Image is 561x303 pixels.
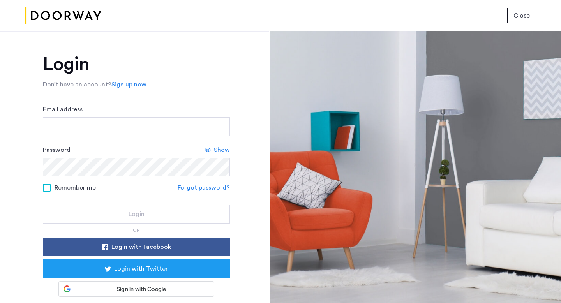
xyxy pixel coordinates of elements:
span: Login [129,210,145,219]
img: logo [25,1,101,30]
button: button [43,259,230,278]
span: Login with Twitter [114,264,168,273]
span: Login with Facebook [111,242,171,252]
div: Sign in with Google [58,281,214,297]
span: Sign in with Google [74,285,209,293]
span: or [133,228,140,233]
span: Remember me [55,183,96,192]
button: button [43,205,230,224]
a: Forgot password? [178,183,230,192]
span: Close [513,11,530,20]
button: button [43,238,230,256]
button: button [507,8,536,23]
label: Email address [43,105,83,114]
span: Show [214,145,230,155]
label: Password [43,145,71,155]
a: Sign up now [111,80,146,89]
span: Don’t have an account? [43,81,111,88]
h1: Login [43,55,230,74]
